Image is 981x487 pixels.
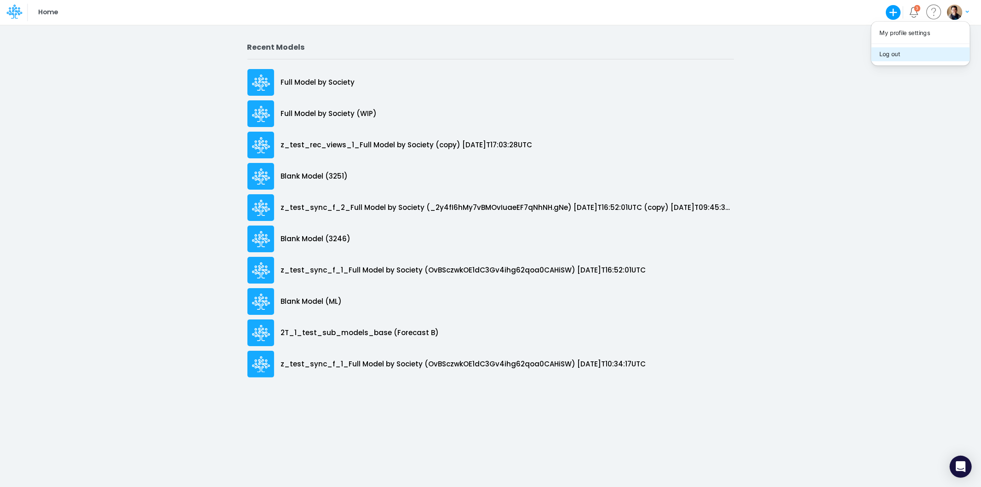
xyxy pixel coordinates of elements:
h2: Recent Models [247,43,734,52]
a: z_test_sync_f_1_Full Model by Society (OvBSczwkOE1dC3Gv4ihg62qoa0CAHiSW) [DATE]T16:52:01UTC [247,255,734,286]
p: Full Model by Society [281,77,355,88]
a: Full Model by Society (WIP) [247,98,734,129]
a: z_test_sync_f_2_Full Model by Society (_2y4fI6hMy7vBMOvIuaeEF7qNhNH.gNe) [DATE]T16:52:01UTC (copy... [247,192,734,223]
a: z_test_rec_views_1_Full Model by Society (copy) [DATE]T17:03:28UTC [247,129,734,161]
a: Blank Model (ML) [247,286,734,317]
a: Blank Model (3251) [247,161,734,192]
p: Full Model by Society (WIP) [281,109,377,119]
p: z_test_rec_views_1_Full Model by Society (copy) [DATE]T17:03:28UTC [281,140,533,151]
a: Notifications [909,7,919,17]
p: z_test_sync_f_1_Full Model by Society (OvBSczwkOE1dC3Gv4ihg62qoa0CAHiSW) [DATE]T10:34:17UTC [281,359,646,370]
a: Blank Model (3246) [247,223,734,255]
p: Blank Model (3246) [281,234,351,244]
button: My profile settings [871,26,970,41]
a: Full Model by Society [247,67,734,98]
a: 2T_1_test_sub_models_base (Forecast B) [247,317,734,348]
button: Log out [871,47,970,61]
p: z_test_sync_f_2_Full Model by Society (_2y4fI6hMy7vBMOvIuaeEF7qNhNH.gNe) [DATE]T16:52:01UTC (copy... [281,203,734,213]
a: z_test_sync_f_1_Full Model by Society (OvBSczwkOE1dC3Gv4ihg62qoa0CAHiSW) [DATE]T10:34:17UTC [247,348,734,380]
p: 2T_1_test_sub_models_base (Forecast B) [281,328,439,338]
p: Home [38,7,58,17]
p: z_test_sync_f_1_Full Model by Society (OvBSczwkOE1dC3Gv4ihg62qoa0CAHiSW) [DATE]T16:52:01UTC [281,265,646,276]
div: 3 unread items [916,6,919,10]
p: Blank Model (3251) [281,171,348,182]
p: Blank Model (ML) [281,296,342,307]
div: Open Intercom Messenger [950,456,972,478]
